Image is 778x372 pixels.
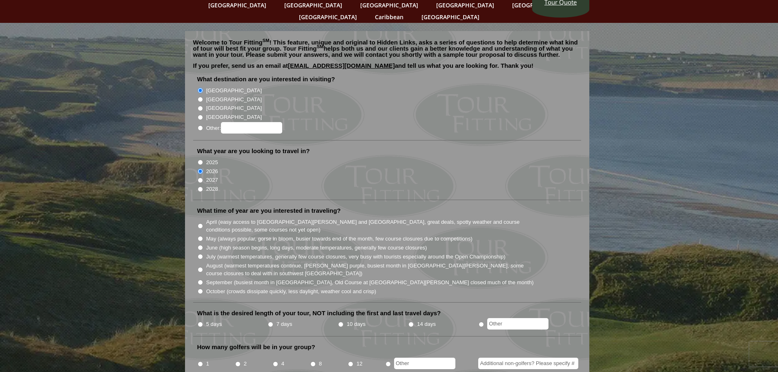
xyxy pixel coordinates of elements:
[417,320,436,328] label: 14 days
[206,262,535,278] label: August (warmest temperatures continue, [PERSON_NAME] purple, busiest month in [GEOGRAPHIC_DATA][P...
[288,62,395,69] a: [EMAIL_ADDRESS][DOMAIN_NAME]
[197,207,341,215] label: What time of year are you interested in traveling?
[487,318,548,330] input: Other
[206,122,282,134] label: Other:
[197,147,310,155] label: What year are you looking to travel in?
[394,358,455,369] input: Other
[206,320,222,328] label: 5 days
[206,87,262,95] label: [GEOGRAPHIC_DATA]
[206,176,218,184] label: 2027
[206,158,218,167] label: 2025
[206,104,262,112] label: [GEOGRAPHIC_DATA]
[206,218,535,234] label: April (easy access to [GEOGRAPHIC_DATA][PERSON_NAME] and [GEOGRAPHIC_DATA], great deals, spotty w...
[371,11,408,23] a: Caribbean
[206,113,262,121] label: [GEOGRAPHIC_DATA]
[197,309,441,317] label: What is the desired length of your tour, NOT including the first and last travel days?
[244,360,247,368] label: 2
[317,44,324,49] sup: SM
[276,320,292,328] label: 7 days
[197,343,315,351] label: How many golfers will be in your group?
[206,96,262,104] label: [GEOGRAPHIC_DATA]
[206,185,218,193] label: 2028
[206,244,427,252] label: June (high season begins, long days, moderate temperatures, generally few course closures)
[263,38,270,43] sup: SM
[221,122,282,134] input: Other:
[206,360,209,368] label: 1
[281,360,284,368] label: 4
[206,253,506,261] label: July (warmest temperatures, generally few course closures, very busy with tourists especially aro...
[193,39,581,58] p: Welcome to Tour Fitting ! This feature, unique and original to Hidden Links, asks a series of que...
[319,360,322,368] label: 8
[206,235,473,243] label: May (always popular, gorse in bloom, busier towards end of the month, few course closures due to ...
[197,75,335,83] label: What destination are you interested in visiting?
[206,287,377,296] label: October (crowds dissipate quickly, less daylight, weather cool and crisp)
[206,278,534,287] label: September (busiest month in [GEOGRAPHIC_DATA], Old Course at [GEOGRAPHIC_DATA][PERSON_NAME] close...
[347,320,366,328] label: 10 days
[206,167,218,176] label: 2026
[478,358,578,369] input: Additional non-golfers? Please specify #
[295,11,361,23] a: [GEOGRAPHIC_DATA]
[417,11,484,23] a: [GEOGRAPHIC_DATA]
[193,62,581,75] p: If you prefer, send us an email at and tell us what you are looking for. Thank you!
[357,360,363,368] label: 12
